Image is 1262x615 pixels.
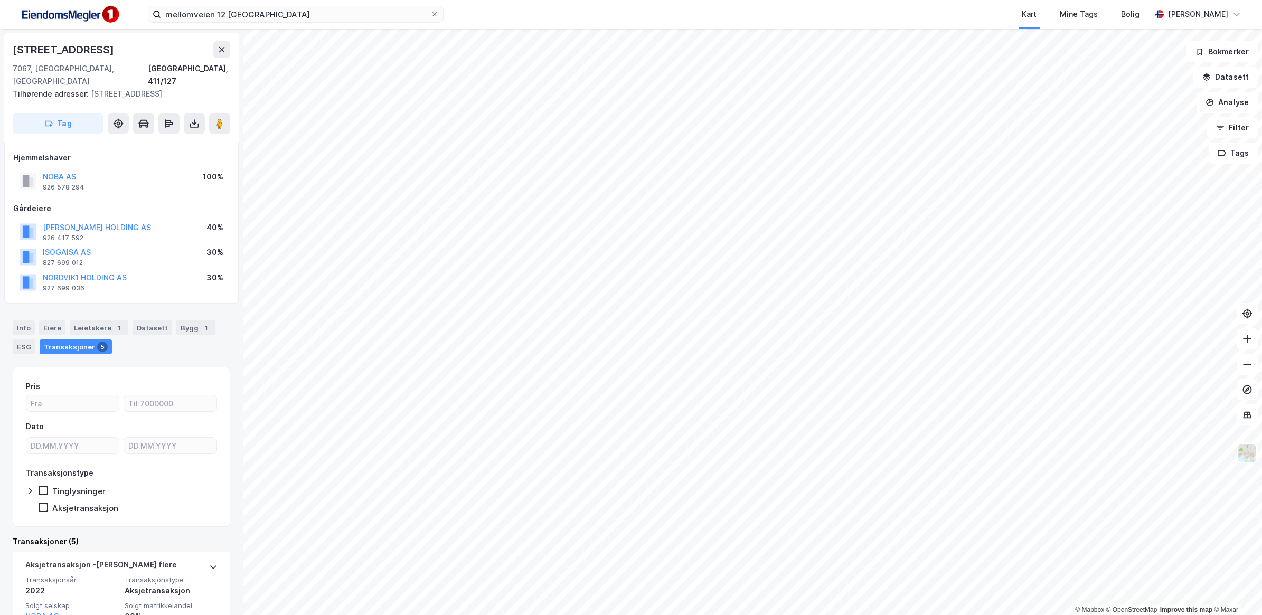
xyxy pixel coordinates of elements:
div: 30% [206,246,223,259]
button: Tags [1209,143,1258,164]
div: 30% [206,271,223,284]
img: Z [1237,443,1257,463]
div: Gårdeiere [13,202,230,215]
div: Pris [26,380,40,393]
input: Fra [26,395,119,411]
button: Datasett [1193,67,1258,88]
div: Transaksjoner [40,339,112,354]
div: Transaksjoner (5) [13,535,230,548]
div: 927 699 036 [43,284,84,292]
div: 1 [114,323,124,333]
div: 1 [201,323,211,333]
div: 5 [97,342,108,352]
div: [GEOGRAPHIC_DATA], 411/127 [148,62,230,88]
div: 926 578 294 [43,183,84,192]
div: ESG [13,339,35,354]
a: OpenStreetMap [1106,606,1157,613]
div: Hjemmelshaver [13,152,230,164]
span: Transaksjonstype [125,575,218,584]
div: Kontrollprogram for chat [1209,564,1262,615]
div: Transaksjonstype [26,467,93,479]
div: Aksjetransaksjon [52,503,118,513]
div: Eiere [39,320,65,335]
div: 40% [206,221,223,234]
div: Bolig [1121,8,1139,21]
div: Aksjetransaksjon [125,584,218,597]
img: F4PB6Px+NJ5v8B7XTbfpPpyloAAAAASUVORK5CYII= [17,3,123,26]
input: Til 7000000 [124,395,216,411]
div: 926 417 592 [43,234,83,242]
div: Tinglysninger [52,486,106,496]
iframe: Chat Widget [1209,564,1262,615]
div: Mine Tags [1060,8,1098,21]
div: 827 699 012 [43,259,83,267]
div: Leietakere [70,320,128,335]
div: [PERSON_NAME] [1168,8,1228,21]
div: Dato [26,420,44,433]
button: Filter [1207,117,1258,138]
span: Tilhørende adresser: [13,89,91,98]
input: DD.MM.YYYY [26,438,119,453]
div: 7067, [GEOGRAPHIC_DATA], [GEOGRAPHIC_DATA] [13,62,148,88]
span: Solgt selskap [25,601,118,610]
div: [STREET_ADDRESS] [13,88,222,100]
span: Solgt matrikkelandel [125,601,218,610]
input: DD.MM.YYYY [124,438,216,453]
div: Info [13,320,35,335]
div: 100% [203,171,223,183]
div: Kart [1022,8,1037,21]
div: Datasett [133,320,172,335]
button: Tag [13,113,103,134]
a: Improve this map [1160,606,1212,613]
button: Bokmerker [1186,41,1258,62]
span: Transaksjonsår [25,575,118,584]
div: Bygg [176,320,215,335]
a: Mapbox [1075,606,1104,613]
input: Søk på adresse, matrikkel, gårdeiere, leietakere eller personer [161,6,430,22]
div: [STREET_ADDRESS] [13,41,116,58]
div: 2022 [25,584,118,597]
button: Analyse [1197,92,1258,113]
div: Aksjetransaksjon - [PERSON_NAME] flere [25,559,177,575]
